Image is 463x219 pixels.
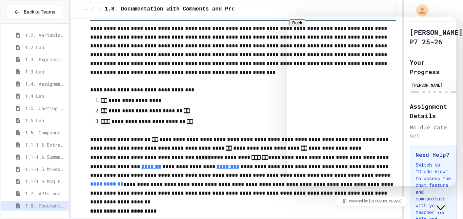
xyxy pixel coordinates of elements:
span: 1.3 Lab [25,68,66,75]
span: 1.5. Casting and Ranges of Values [25,105,66,112]
button: Back to Teams [6,5,63,19]
span: ... [82,6,89,12]
span: 1.1-1.6 MCQ Practice [25,178,66,185]
span: 1.1-1.6 Extra Coding Practice [25,141,66,148]
span: / [100,6,102,12]
span: 1.5 Lab [25,117,66,124]
span: 1.1-1.6 Mixed Up Code Practice [25,166,66,173]
span: 1.1-1.6 Summary [25,153,66,160]
span: 1.2. Variables and Data Types [25,31,66,39]
div: My Account [409,3,430,18]
span: 1.4 Lab [25,92,66,100]
span: 1.8. Documentation with Comments and Preconditions [105,5,267,13]
span: 1.7. APIs and Libraries [25,190,66,197]
span: / [92,6,94,12]
span: 1.2 Lab [25,44,66,51]
iframe: To enrich screen reader interactions, please activate Accessibility in Grammarly extension settings [435,192,456,212]
iframe: chat widget [287,17,456,186]
iframe: chat widget [287,194,456,209]
span: 1.3. Expressions and Output [New] [25,56,66,63]
span: 1.4. Assignment and Input [25,80,66,87]
span: 1.8. Documentation with Comments and Preconditions [25,202,66,209]
span: Back to Teams [24,8,55,16]
span: 1.6. Compound Assignment Operators [25,129,66,136]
